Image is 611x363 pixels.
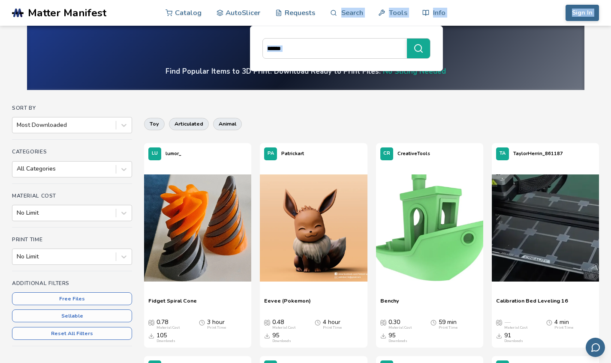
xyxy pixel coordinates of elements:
[586,338,605,357] button: Send feedback via email
[260,165,367,293] a: Eevee (Pokemon)
[397,149,430,158] p: CreativeTools
[17,253,18,260] input: No Limit
[281,149,304,158] p: Patrickart
[272,332,291,343] div: 95
[554,326,573,330] div: Print Time
[144,118,165,130] button: toy
[546,319,552,326] span: Average Print Time
[323,319,342,330] div: 4 hour
[268,151,274,156] span: PA
[380,319,386,326] span: Average Cost
[500,151,506,156] span: TA
[12,327,132,340] button: Reset All Filters
[513,149,563,158] p: TaylorHerrin_861187
[148,297,197,310] a: Fidget Spiral Cone
[207,319,226,330] div: 3 hour
[260,174,367,282] img: Eevee (Pokemon)
[12,280,132,286] h4: Additional Filters
[554,319,573,330] div: 4 min
[439,326,457,330] div: Print Time
[383,66,446,76] a: No Slicing Needed
[207,326,226,330] div: Print Time
[496,319,502,326] span: Average Cost
[213,118,242,130] button: animal
[199,319,205,326] span: Average Print Time
[272,339,291,343] div: Downloads
[148,332,154,339] span: Downloads
[439,319,457,330] div: 59 min
[166,66,446,76] h4: Find Popular Items to 3D Print. Download Ready to Print Files.
[504,332,523,343] div: 91
[430,319,436,326] span: Average Print Time
[388,319,412,330] div: 0.30
[264,297,311,310] a: Eevee (Pokemon)
[323,326,342,330] div: Print Time
[17,165,18,172] input: All Categories
[12,149,132,155] h4: Categories
[504,339,523,343] div: Downloads
[496,332,502,339] span: Downloads
[148,319,154,326] span: Average Cost
[272,319,295,330] div: 0.48
[152,151,158,156] span: LU
[388,339,407,343] div: Downloads
[380,332,386,339] span: Downloads
[264,332,270,339] span: Downloads
[380,297,399,310] a: Benchy
[388,326,412,330] div: Material Cost
[157,319,180,330] div: 0.78
[272,326,295,330] div: Material Cost
[12,193,132,199] h4: Material Cost
[383,151,390,156] span: CR
[504,319,510,326] span: —
[315,319,321,326] span: Average Print Time
[566,5,599,21] button: Sign In
[504,326,527,330] div: Material Cost
[28,7,106,19] span: Matter Manifest
[264,319,270,326] span: Average Cost
[12,292,132,305] button: Free Files
[157,339,175,343] div: Downloads
[496,297,568,310] a: Calibration Bed Leveling 16
[12,105,132,111] h4: Sort By
[157,326,180,330] div: Material Cost
[166,149,181,158] p: lumor_
[157,332,175,343] div: 105
[12,309,132,322] button: Sellable
[17,210,18,216] input: No Limit
[169,118,209,130] button: articulated
[12,237,132,243] h4: Print Time
[388,332,407,343] div: 95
